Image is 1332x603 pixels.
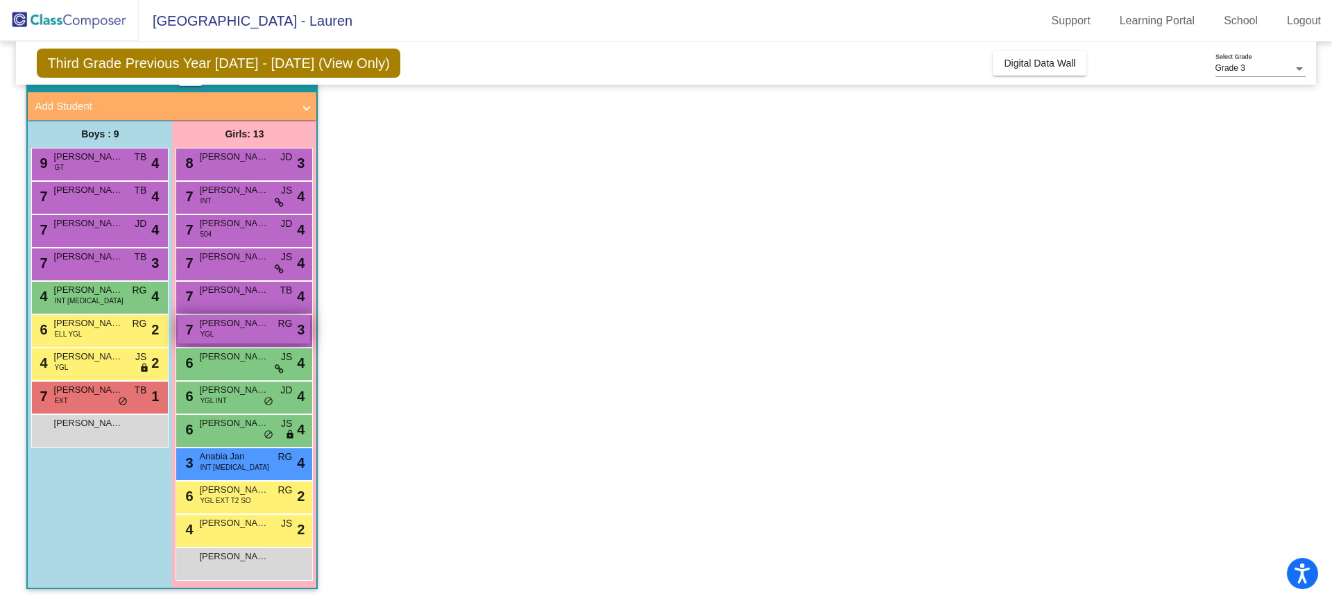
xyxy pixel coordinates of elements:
span: do_not_disturb_alt [264,430,273,441]
span: RG [132,316,146,331]
span: TB [135,383,147,398]
span: INT [200,196,211,206]
span: [PERSON_NAME] [199,216,268,230]
span: 4 [297,353,305,373]
a: Logout [1276,10,1332,32]
span: 4 [151,219,159,240]
span: 7 [182,322,193,337]
div: Girls: 13 [172,120,316,148]
span: 6 [182,389,193,404]
span: 4 [297,452,305,473]
span: 7 [182,289,193,304]
span: JS [281,350,292,364]
button: Print Students Details [178,65,203,86]
span: INT [MEDICAL_DATA] [54,296,123,306]
span: [PERSON_NAME] [199,150,268,164]
div: Boys : 9 [28,120,172,148]
a: School [1213,10,1269,32]
span: JD [135,216,146,231]
span: 7 [36,255,47,271]
span: TB [135,150,147,164]
span: 4 [36,289,47,304]
span: 9 [36,155,47,171]
span: 2 [151,353,159,373]
span: JD [280,383,292,398]
span: YGL EXT T2 SO [200,495,250,506]
span: Anabia Jan [199,450,268,464]
span: 504 [200,229,212,239]
span: 4 [36,355,47,371]
span: 4 [297,186,305,207]
span: [PERSON_NAME] [199,283,268,297]
span: Third Grade Previous Year [DATE] - [DATE] (View Only) [37,49,400,78]
span: 4 [297,219,305,240]
span: [PERSON_NAME] [53,350,123,364]
span: [PERSON_NAME] [199,416,268,430]
span: [PERSON_NAME] [53,250,123,264]
span: RG [132,283,146,298]
span: 2 [151,319,159,340]
span: [PERSON_NAME] [199,183,268,197]
span: YGL [54,362,68,373]
span: [PERSON_NAME] [53,383,123,397]
span: [PERSON_NAME] [53,183,123,197]
span: EXT [54,396,67,406]
span: TB [135,250,147,264]
span: [PERSON_NAME] [53,150,123,164]
span: [GEOGRAPHIC_DATA] - Lauren [139,10,352,32]
a: Support [1041,10,1102,32]
span: RG [277,483,292,498]
span: GT [54,162,64,173]
span: Digital Data Wall [1004,58,1075,69]
span: [PERSON_NAME] [53,216,123,230]
span: JS [281,516,292,531]
span: RG [277,316,292,331]
span: [PERSON_NAME] [53,416,123,430]
span: 8 [182,155,193,171]
span: TB [135,183,147,198]
span: 7 [182,189,193,204]
span: 7 [36,389,47,404]
span: 6 [182,489,193,504]
span: [PERSON_NAME] [199,350,268,364]
span: 1 [151,386,159,407]
span: 2 [297,486,305,507]
span: [PERSON_NAME] [53,316,123,330]
span: JS [281,416,292,431]
span: 3 [182,455,193,470]
span: 4 [182,522,193,537]
span: Grade 3 [1215,63,1245,73]
span: lock [285,430,295,441]
span: 6 [182,422,193,437]
span: 4 [297,386,305,407]
span: JS [135,350,146,364]
span: TB [280,283,293,298]
span: 7 [36,222,47,237]
span: 7 [182,255,193,271]
span: JD [280,150,292,164]
span: 7 [182,222,193,237]
span: [PERSON_NAME] [53,283,123,297]
span: 3 [297,153,305,173]
span: 3 [297,319,305,340]
span: 4 [151,286,159,307]
span: YGL INT [200,396,227,406]
span: [PERSON_NAME] [199,383,268,397]
span: RG [277,450,292,464]
span: do_not_disturb_alt [118,396,128,407]
span: JS [281,183,292,198]
span: 4 [151,186,159,207]
span: 2 [297,519,305,540]
span: [PERSON_NAME] [PERSON_NAME] [199,550,268,563]
a: Learning Portal [1109,10,1206,32]
span: lock [139,363,149,374]
span: [PERSON_NAME] [199,250,268,264]
span: YGL [200,329,214,339]
span: 6 [182,355,193,371]
span: [PERSON_NAME] [199,316,268,330]
span: 4 [297,419,305,440]
button: Digital Data Wall [993,51,1086,76]
span: do_not_disturb_alt [264,396,273,407]
span: JS [281,250,292,264]
mat-expansion-panel-header: Add Student [28,92,316,120]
